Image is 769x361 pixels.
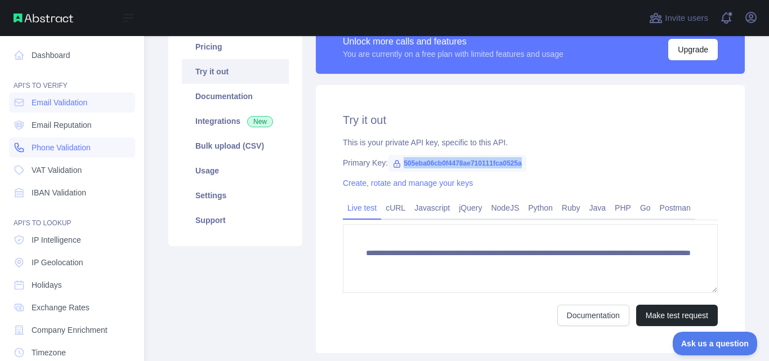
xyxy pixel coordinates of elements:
[343,157,718,168] div: Primary Key:
[182,84,289,109] a: Documentation
[388,155,526,172] span: 505eba06cb0f4478ae710111fca0525a
[9,275,135,295] a: Holidays
[182,109,289,133] a: Integrations New
[557,305,629,326] a: Documentation
[247,116,273,127] span: New
[673,332,758,355] iframe: Toggle Customer Support
[585,199,611,217] a: Java
[9,230,135,250] a: IP Intelligence
[610,199,636,217] a: PHP
[343,179,473,188] a: Create, rotate and manage your keys
[32,257,83,268] span: IP Geolocation
[343,112,718,128] h2: Try it out
[381,199,410,217] a: cURL
[32,234,81,246] span: IP Intelligence
[182,133,289,158] a: Bulk upload (CSV)
[636,199,655,217] a: Go
[9,320,135,340] a: Company Enrichment
[182,183,289,208] a: Settings
[32,164,82,176] span: VAT Validation
[9,160,135,180] a: VAT Validation
[9,182,135,203] a: IBAN Validation
[9,297,135,318] a: Exchange Rates
[14,14,73,23] img: Abstract API
[9,45,135,65] a: Dashboard
[9,92,135,113] a: Email Validation
[647,9,710,27] button: Invite users
[9,252,135,273] a: IP Geolocation
[32,187,86,198] span: IBAN Validation
[182,34,289,59] a: Pricing
[32,302,90,313] span: Exchange Rates
[343,35,564,48] div: Unlock more calls and features
[668,39,718,60] button: Upgrade
[182,208,289,233] a: Support
[9,205,135,228] div: API'S TO LOOKUP
[636,305,718,326] button: Make test request
[343,48,564,60] div: You are currently on a free plan with limited features and usage
[9,115,135,135] a: Email Reputation
[182,158,289,183] a: Usage
[524,199,557,217] a: Python
[665,12,708,25] span: Invite users
[343,199,381,217] a: Live test
[182,59,289,84] a: Try it out
[32,119,92,131] span: Email Reputation
[32,324,108,336] span: Company Enrichment
[343,137,718,148] div: This is your private API key, specific to this API.
[9,137,135,158] a: Phone Validation
[454,199,486,217] a: jQuery
[9,68,135,90] div: API'S TO VERIFY
[410,199,454,217] a: Javascript
[32,142,91,153] span: Phone Validation
[655,199,695,217] a: Postman
[486,199,524,217] a: NodeJS
[32,347,66,358] span: Timezone
[32,279,62,291] span: Holidays
[557,199,585,217] a: Ruby
[32,97,87,108] span: Email Validation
